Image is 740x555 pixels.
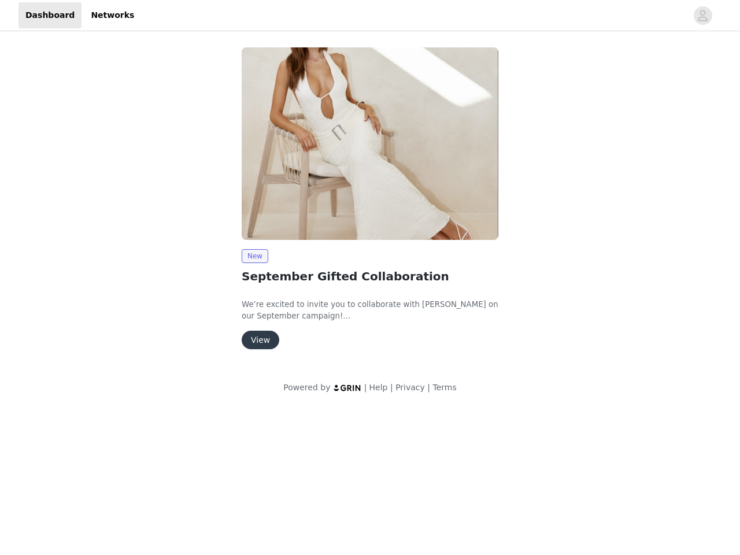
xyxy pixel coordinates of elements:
img: Peppermayo EU [242,47,498,240]
span: | [427,383,430,392]
span: | [390,383,393,392]
a: Dashboard [18,2,82,28]
img: logo [333,384,362,391]
h2: September Gifted Collaboration [242,268,498,285]
a: Help [369,383,388,392]
a: Privacy [395,383,425,392]
span: We’re excited to invite you to collaborate with [PERSON_NAME] on our September campaign! [242,300,498,320]
a: Terms [432,383,456,392]
span: New [242,249,268,263]
a: View [242,336,279,345]
span: Powered by [283,383,330,392]
button: View [242,331,279,349]
div: avatar [697,6,708,25]
span: | [364,383,367,392]
a: Networks [84,2,141,28]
